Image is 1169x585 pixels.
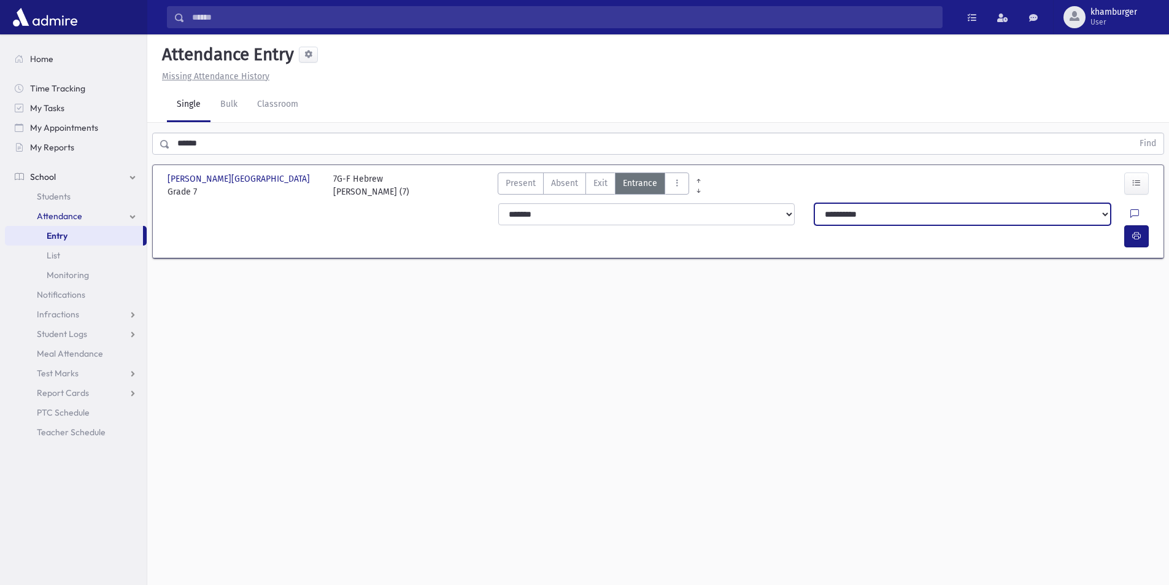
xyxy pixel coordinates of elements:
[5,167,147,187] a: School
[30,171,56,182] span: School
[157,71,269,82] a: Missing Attendance History
[1132,133,1163,154] button: Find
[30,83,85,94] span: Time Tracking
[5,344,147,363] a: Meal Attendance
[1090,7,1137,17] span: khamburger
[5,403,147,422] a: PTC Schedule
[623,177,657,190] span: Entrance
[5,304,147,324] a: Infractions
[37,368,79,379] span: Test Marks
[5,79,147,98] a: Time Tracking
[593,177,608,190] span: Exit
[185,6,942,28] input: Search
[5,206,147,226] a: Attendance
[5,383,147,403] a: Report Cards
[47,230,68,241] span: Entry
[37,211,82,222] span: Attendance
[30,53,53,64] span: Home
[47,269,89,281] span: Monitoring
[5,324,147,344] a: Student Logs
[247,88,308,122] a: Classroom
[37,407,90,418] span: PTC Schedule
[10,5,80,29] img: AdmirePro
[5,98,147,118] a: My Tasks
[157,44,294,65] h5: Attendance Entry
[5,138,147,157] a: My Reports
[551,177,578,190] span: Absent
[162,71,269,82] u: Missing Attendance History
[5,187,147,206] a: Students
[5,422,147,442] a: Teacher Schedule
[168,172,312,185] span: [PERSON_NAME][GEOGRAPHIC_DATA]
[5,285,147,304] a: Notifications
[1090,17,1137,27] span: User
[333,172,409,198] div: 7G-F Hebrew [PERSON_NAME] (7)
[37,289,85,300] span: Notifications
[37,348,103,359] span: Meal Attendance
[5,118,147,138] a: My Appointments
[30,103,64,114] span: My Tasks
[37,328,87,339] span: Student Logs
[167,88,210,122] a: Single
[498,172,689,198] div: AttTypes
[30,122,98,133] span: My Appointments
[37,309,79,320] span: Infractions
[47,250,60,261] span: List
[5,226,143,246] a: Entry
[30,142,74,153] span: My Reports
[506,177,536,190] span: Present
[210,88,247,122] a: Bulk
[37,427,106,438] span: Teacher Schedule
[168,185,321,198] span: Grade 7
[5,363,147,383] a: Test Marks
[5,49,147,69] a: Home
[5,246,147,265] a: List
[5,265,147,285] a: Monitoring
[37,387,89,398] span: Report Cards
[37,191,71,202] span: Students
